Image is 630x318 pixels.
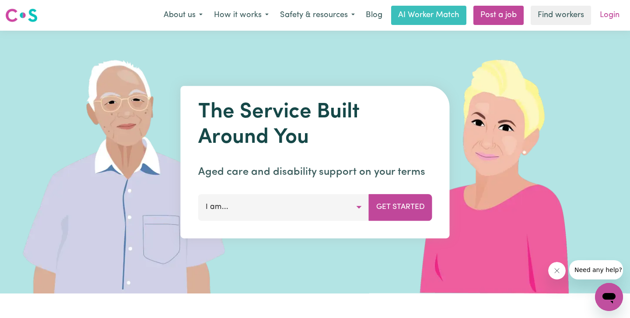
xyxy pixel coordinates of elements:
[531,6,591,25] a: Find workers
[369,194,432,220] button: Get Started
[158,6,208,25] button: About us
[473,6,524,25] a: Post a job
[595,283,623,311] iframe: Button to launch messaging window
[360,6,388,25] a: Blog
[569,260,623,279] iframe: Message from company
[595,6,625,25] a: Login
[198,194,369,220] button: I am...
[198,100,432,150] h1: The Service Built Around You
[548,262,566,279] iframe: Close message
[5,5,38,25] a: Careseekers logo
[274,6,360,25] button: Safety & resources
[5,7,38,23] img: Careseekers logo
[391,6,466,25] a: AI Worker Match
[198,164,432,180] p: Aged care and disability support on your terms
[208,6,274,25] button: How it works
